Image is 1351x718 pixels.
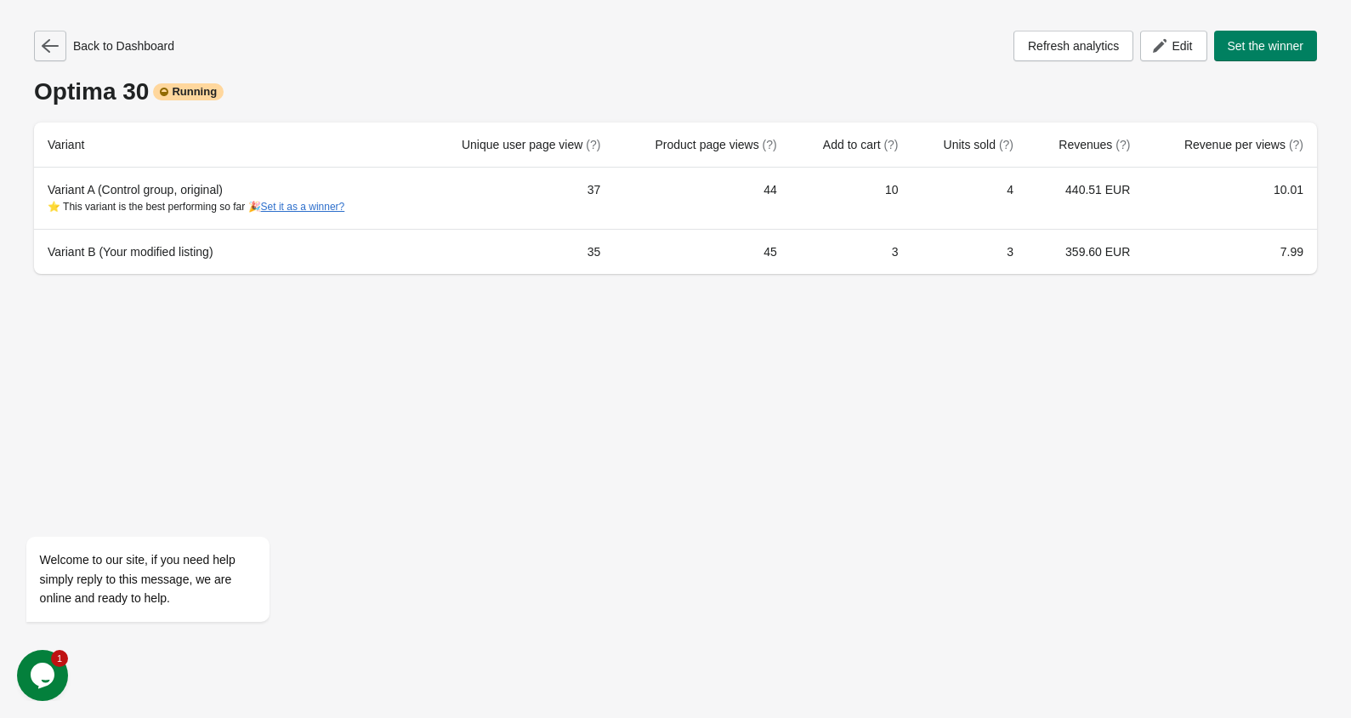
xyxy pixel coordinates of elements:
div: ⭐ This variant is the best performing so far 🎉 [48,198,404,215]
td: 44 [614,168,790,229]
td: 3 [791,229,912,274]
div: Variant A (Control group, original) [48,181,404,215]
button: Set it as a winner? [261,201,345,213]
div: Optima 30 [34,78,1317,105]
td: 45 [614,229,790,274]
span: Product page views [656,138,777,151]
th: Variant [34,123,417,168]
td: 10 [791,168,912,229]
span: (?) [883,138,898,151]
span: (?) [1115,138,1130,151]
td: 37 [417,168,614,229]
div: Running [153,83,224,100]
td: 10.01 [1144,168,1317,229]
span: Add to cart [823,138,899,151]
span: (?) [1289,138,1303,151]
iframe: chat widget [17,650,71,701]
span: Refresh analytics [1028,39,1119,53]
td: 3 [912,229,1027,274]
span: Unique user page view [462,138,600,151]
span: Edit [1172,39,1192,53]
span: (?) [763,138,777,151]
button: Edit [1140,31,1206,61]
div: Variant B (Your modified listing) [48,243,404,260]
td: 359.60 EUR [1027,229,1144,274]
td: 440.51 EUR [1027,168,1144,229]
td: 4 [912,168,1027,229]
span: (?) [586,138,600,151]
button: Set the winner [1214,31,1318,61]
div: Back to Dashboard [34,31,174,61]
td: 35 [417,229,614,274]
span: Revenue per views [1184,138,1303,151]
span: (?) [999,138,1013,151]
span: Set the winner [1228,39,1304,53]
span: Revenues [1059,138,1130,151]
button: Refresh analytics [1013,31,1133,61]
iframe: chat widget [17,384,323,641]
td: 7.99 [1144,229,1317,274]
span: Units sold [944,138,1013,151]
